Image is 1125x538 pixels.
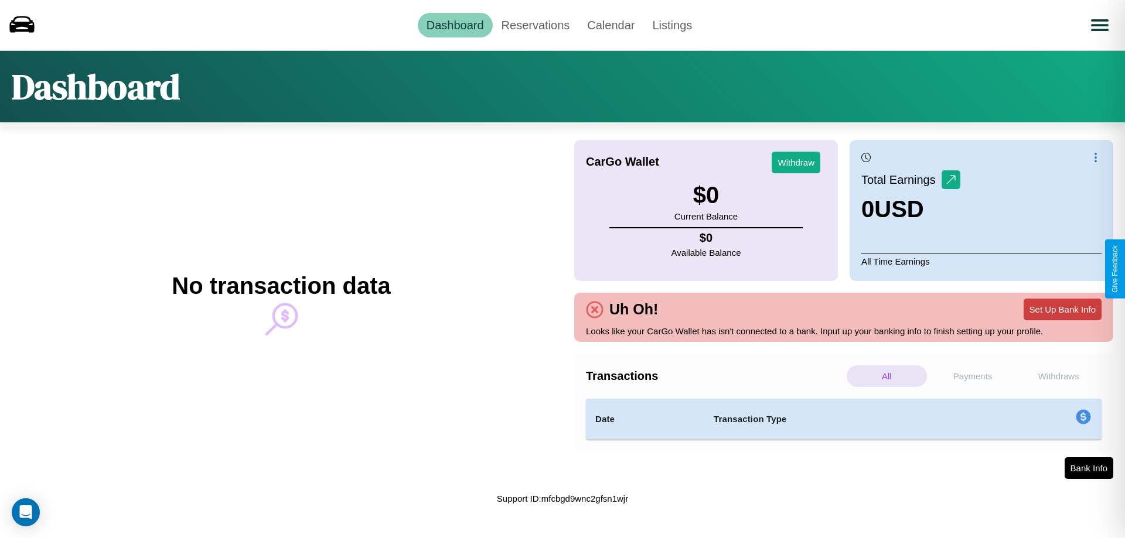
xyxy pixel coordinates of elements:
[772,152,820,173] button: Withdraw
[595,412,695,426] h4: Date
[861,196,960,222] h3: 0 USD
[671,231,741,245] h4: $ 0
[604,301,664,318] h4: Uh Oh!
[578,13,643,37] a: Calendar
[12,498,40,526] div: Open Intercom Messenger
[671,245,741,261] p: Available Balance
[933,365,1013,387] p: Payments
[714,412,980,426] h4: Transaction Type
[172,273,390,299] h2: No transaction data
[586,155,659,169] h4: CarGo Wallet
[674,208,738,224] p: Current Balance
[643,13,701,37] a: Listings
[674,182,738,208] h3: $ 0
[1083,9,1116,42] button: Open menu
[493,13,579,37] a: Reservations
[586,399,1102,440] table: simple table
[847,365,927,387] p: All
[1111,245,1119,293] div: Give Feedback
[861,169,942,190] p: Total Earnings
[861,253,1102,269] p: All Time Earnings
[1024,299,1102,320] button: Set Up Bank Info
[586,323,1102,339] p: Looks like your CarGo Wallet has isn't connected to a bank. Input up your banking info to finish ...
[1065,457,1113,479] button: Bank Info
[497,491,628,506] p: Support ID: mfcbgd9wnc2gfsn1wjr
[1018,365,1099,387] p: Withdraws
[586,369,844,383] h4: Transactions
[12,63,180,111] h1: Dashboard
[418,13,493,37] a: Dashboard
